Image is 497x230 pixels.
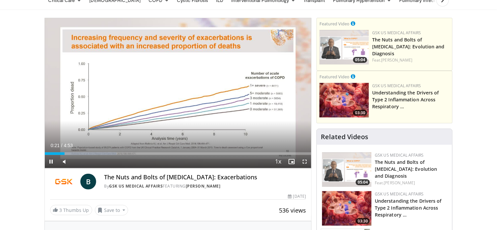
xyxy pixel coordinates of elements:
[322,191,372,226] a: 03:30
[51,143,60,148] span: 0:21
[384,180,415,186] a: [PERSON_NAME]
[372,30,421,36] a: GSK US Medical Affairs
[372,89,439,110] a: Understanding the Drivers of Type 2 Inflammation Across Respiratory …
[356,179,370,185] span: 05:04
[319,74,349,80] small: Featured Video
[58,155,71,168] button: Mute
[279,206,306,214] span: 536 views
[104,174,306,181] h4: The Nuts and Bolts of [MEDICAL_DATA]: Exacerbations
[80,174,96,190] a: B
[321,133,368,141] h4: Related Videos
[50,174,78,190] img: GSK US Medical Affairs
[319,83,369,117] a: 03:30
[288,193,306,199] div: [DATE]
[375,198,442,218] a: Understanding the Drivers of Type 2 Inflammation Across Respiratory …
[381,57,413,63] a: [PERSON_NAME]
[104,183,306,189] div: By FEATURING
[353,57,367,63] span: 05:04
[319,30,369,64] a: 05:04
[60,207,62,213] span: 3
[109,183,163,189] a: GSK US Medical Affairs
[285,155,298,168] button: Enable picture-in-picture mode
[64,143,73,148] span: 4:53
[375,191,424,197] a: GSK US Medical Affairs
[319,30,369,64] img: ee063798-7fd0-40de-9666-e00bc66c7c22.png.150x105_q85_crop-smart_upscale.png
[372,57,450,63] div: Feat.
[372,83,421,89] a: GSK US Medical Affairs
[375,152,424,158] a: GSK US Medical Affairs
[319,21,349,27] small: Featured Video
[50,205,92,215] a: 3 Thumbs Up
[322,152,372,187] img: ee063798-7fd0-40de-9666-e00bc66c7c22.png.150x105_q85_crop-smart_upscale.png
[272,155,285,168] button: Playback Rate
[322,152,372,187] a: 05:04
[45,155,58,168] button: Pause
[45,18,312,168] video-js: Video Player
[61,143,63,148] span: /
[353,110,367,116] span: 03:30
[375,180,447,186] div: Feat.
[356,218,370,224] span: 03:30
[298,155,311,168] button: Fullscreen
[45,152,312,155] div: Progress Bar
[95,205,128,216] button: Save to
[186,183,221,189] a: [PERSON_NAME]
[372,37,445,57] a: The Nuts and Bolts of [MEDICAL_DATA]: Evolution and Diagnosis
[319,83,369,117] img: c2a2685b-ef94-4fc2-90e1-739654430920.png.150x105_q85_crop-smart_upscale.png
[322,191,372,226] img: c2a2685b-ef94-4fc2-90e1-739654430920.png.150x105_q85_crop-smart_upscale.png
[375,159,437,179] a: The Nuts and Bolts of [MEDICAL_DATA]: Evolution and Diagnosis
